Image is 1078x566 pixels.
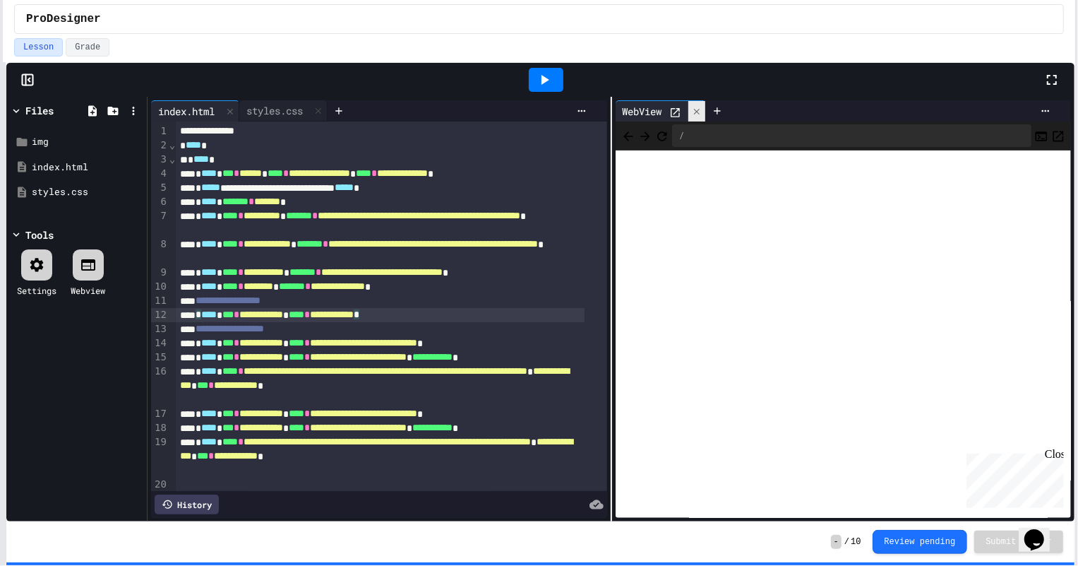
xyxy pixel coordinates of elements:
[169,139,176,151] span: Fold line
[151,167,169,181] div: 4
[151,124,169,138] div: 1
[26,11,101,28] span: ProDesigner
[151,237,169,266] div: 8
[986,536,1052,548] span: Submit Answer
[655,127,669,144] button: Refresh
[169,153,176,165] span: Fold line
[616,100,706,122] div: WebView
[66,38,109,57] button: Grade
[32,160,142,175] div: index.html
[151,308,169,322] div: 12
[1019,509,1064,552] iframe: chat widget
[239,100,328,122] div: styles.css
[151,294,169,308] div: 11
[616,104,669,119] div: WebView
[6,6,97,90] div: Chat with us now!Close
[151,322,169,336] div: 13
[151,365,169,407] div: 16
[25,103,54,118] div: Files
[151,435,169,478] div: 19
[873,530,968,554] button: Review pending
[151,138,169,153] div: 2
[151,421,169,435] div: 18
[638,126,652,144] span: Forward
[851,536,861,548] span: 10
[32,185,142,199] div: styles.css
[17,284,56,297] div: Settings
[151,280,169,294] div: 10
[239,103,310,118] div: styles.css
[151,478,169,492] div: 20
[151,100,239,122] div: index.html
[974,531,1063,553] button: Submit Answer
[151,181,169,195] div: 5
[151,104,222,119] div: index.html
[844,536,849,548] span: /
[151,195,169,209] div: 6
[672,124,1032,147] div: /
[32,135,142,149] div: img
[1051,127,1065,144] button: Open in new tab
[155,495,219,514] div: History
[1034,127,1048,144] button: Console
[151,266,169,280] div: 9
[151,153,169,167] div: 3
[961,448,1064,508] iframe: chat widget
[71,284,105,297] div: Webview
[621,126,635,144] span: Back
[14,38,63,57] button: Lesson
[25,228,54,242] div: Tools
[151,350,169,365] div: 15
[151,336,169,350] div: 14
[616,151,1072,519] iframe: Web Preview
[151,407,169,421] div: 17
[151,209,169,237] div: 7
[831,535,842,549] span: -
